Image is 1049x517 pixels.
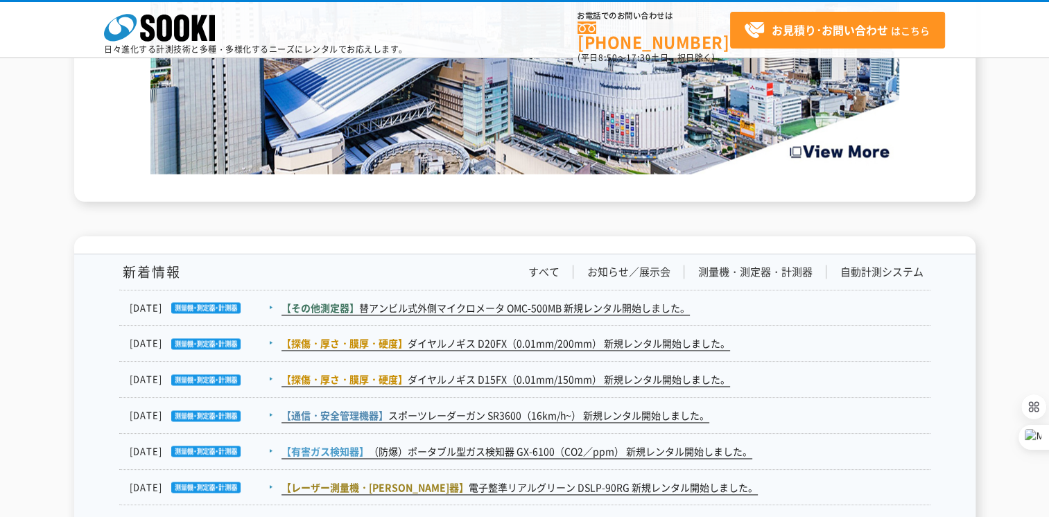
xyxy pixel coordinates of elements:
[744,20,930,41] span: はこちら
[162,482,241,493] img: 測量機・測定器・計測器
[162,302,241,313] img: 測量機・測定器・計測器
[528,265,560,279] a: すべて
[578,51,715,64] span: (平日 ～ 土日、祝日除く)
[162,446,241,457] img: 測量機・測定器・計測器
[578,21,730,50] a: [PHONE_NUMBER]
[162,374,241,385] img: 測量機・測定器・計測器
[772,21,888,38] strong: お見積り･お問い合わせ
[104,45,408,53] p: 日々進化する計測技術と多種・多様化するニーズにレンタルでお応えします。
[130,372,280,387] dt: [DATE]
[281,301,359,315] span: 【その他測定器】
[281,372,408,386] span: 【探傷・厚さ・膜厚・硬度】
[281,408,709,423] a: 【通信・安全管理機器】スポーツレーダーガン SR3600（16km/h~） 新規レンタル開始しました。
[281,444,369,458] span: 【有害ガス検知器】
[130,480,280,495] dt: [DATE]
[130,301,280,315] dt: [DATE]
[698,265,813,279] a: 測量機・測定器・計測器
[281,372,730,387] a: 【探傷・厚さ・膜厚・硬度】ダイヤルノギス D15FX（0.01mm/150mm） 新規レンタル開始しました。
[730,12,945,49] a: お見積り･お問い合わせはこちら
[281,336,408,350] span: 【探傷・厚さ・膜厚・硬度】
[130,408,280,423] dt: [DATE]
[598,51,618,64] span: 8:50
[578,12,730,20] span: お電話でのお問い合わせは
[840,265,924,279] a: 自動計測システム
[587,265,670,279] a: お知らせ／展示会
[281,444,752,459] a: 【有害ガス検知器】（防爆）ポータブル型ガス検知器 GX-6100（CO2／ppm） 新規レンタル開始しました。
[130,336,280,351] dt: [DATE]
[281,480,469,494] span: 【レーザー測量機・[PERSON_NAME]器】
[281,301,690,315] a: 【その他測定器】替アンビル式外側マイクロメータ OMC-500MB 新規レンタル開始しました。
[162,338,241,349] img: 測量機・測定器・計測器
[281,408,388,422] span: 【通信・安全管理機器】
[130,444,280,459] dt: [DATE]
[626,51,651,64] span: 17:30
[162,410,241,421] img: 測量機・測定器・計測器
[119,265,181,279] h1: 新着情報
[281,480,758,495] a: 【レーザー測量機・[PERSON_NAME]器】電子整準リアルグリーン DSLP-90RG 新規レンタル開始しました。
[150,159,899,173] a: Create the Future
[281,336,730,351] a: 【探傷・厚さ・膜厚・硬度】ダイヤルノギス D20FX（0.01mm/200mm） 新規レンタル開始しました。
